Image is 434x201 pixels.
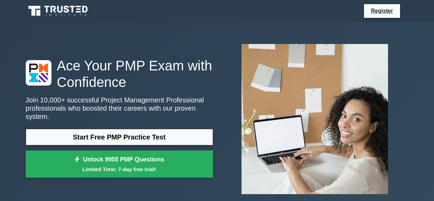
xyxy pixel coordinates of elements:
[26,96,213,121] p: Join 10,000+ successful Project Management Professional professionals who boosted their careers w...
[26,150,213,178] a: Unlock 9955 PMP QuestionsLimited Time: 7-day free trial!
[34,165,204,173] small: Limited Time: 7-day free trial!
[26,129,213,145] a: Start Free PMP Practice Test
[26,57,213,90] h1: Ace Your PMP Exam with Confidence
[367,7,397,15] a: Register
